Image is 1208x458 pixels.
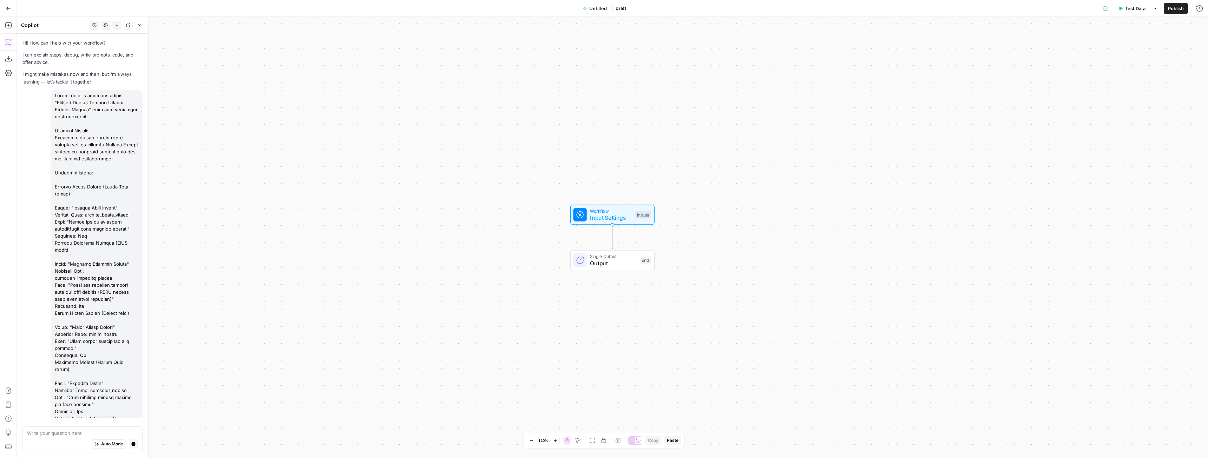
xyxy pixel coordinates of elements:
g: Edge from start to end [611,225,613,250]
div: Single OutputOutputEnd [547,250,678,271]
button: Auto Mode [92,439,126,449]
div: WorkflowInput SettingsInputs [547,205,678,225]
span: Draft [616,5,626,12]
span: Auto Mode [101,441,123,447]
span: Single Output [590,253,636,260]
p: I might make mistakes now and then, but I’m always learning — let’s tackle it together! [22,71,143,85]
span: Publish [1168,5,1184,12]
span: 120% [538,438,548,443]
span: Test Data [1125,5,1145,12]
span: Workflow [590,207,632,214]
button: Publish [1164,3,1188,14]
span: Untitled [589,5,607,12]
div: End [640,257,651,264]
p: I can explain steps, debug, write prompts, code, and offer advice. [22,51,143,66]
div: Copilot [21,22,88,29]
span: Output [590,259,636,267]
span: Paste [667,437,678,444]
div: Inputs [635,211,651,219]
button: Copy [645,436,661,445]
span: Copy [648,437,658,444]
span: Input Settings [590,213,632,222]
button: Paste [664,436,681,445]
button: Untitled [579,3,611,14]
p: Hi! How can I help with your workflow? [22,39,143,47]
button: Test Data [1114,3,1150,14]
